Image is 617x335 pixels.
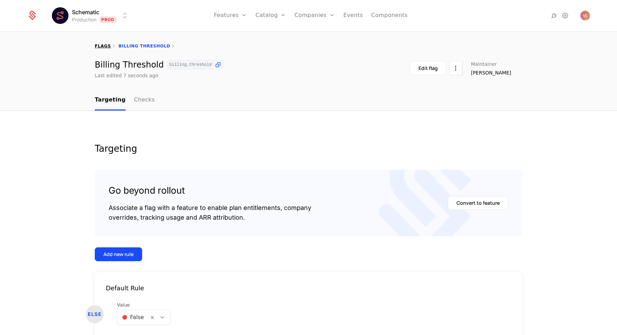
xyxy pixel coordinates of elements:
[95,144,522,153] div: Targeting
[72,8,99,16] span: Schematic
[95,72,158,79] div: Last edited 7 seconds ago
[95,60,224,70] div: Billing Threshold
[109,184,311,197] div: Go beyond rollout
[95,90,126,111] a: Targeting
[580,11,590,20] button: Open user button
[550,11,558,20] a: Integrations
[52,7,68,24] img: Schematic
[580,11,590,20] img: Vlad Len
[449,61,462,75] button: Select action
[134,90,155,111] a: Checks
[95,283,522,293] div: Default Rule
[561,11,569,20] a: Settings
[418,65,438,72] div: Edit flag
[95,90,522,111] nav: Main
[95,247,142,261] button: Add new rule
[103,251,133,258] div: Add new rule
[448,196,508,210] button: Convert to feature
[117,301,171,308] span: Value
[99,16,117,23] span: Prod
[471,69,511,76] span: [PERSON_NAME]
[169,63,212,67] span: billing.threshold
[95,44,111,49] a: flags
[109,203,311,222] div: Associate a flag with a feature to enable plan entitlements, company overrides, tracking usage an...
[471,62,497,67] span: Maintainer
[54,8,129,23] button: Select environment
[86,305,104,323] div: ELSE
[410,61,446,75] button: Edit flag
[72,16,96,23] div: Production
[95,90,155,111] ul: Choose Sub Page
